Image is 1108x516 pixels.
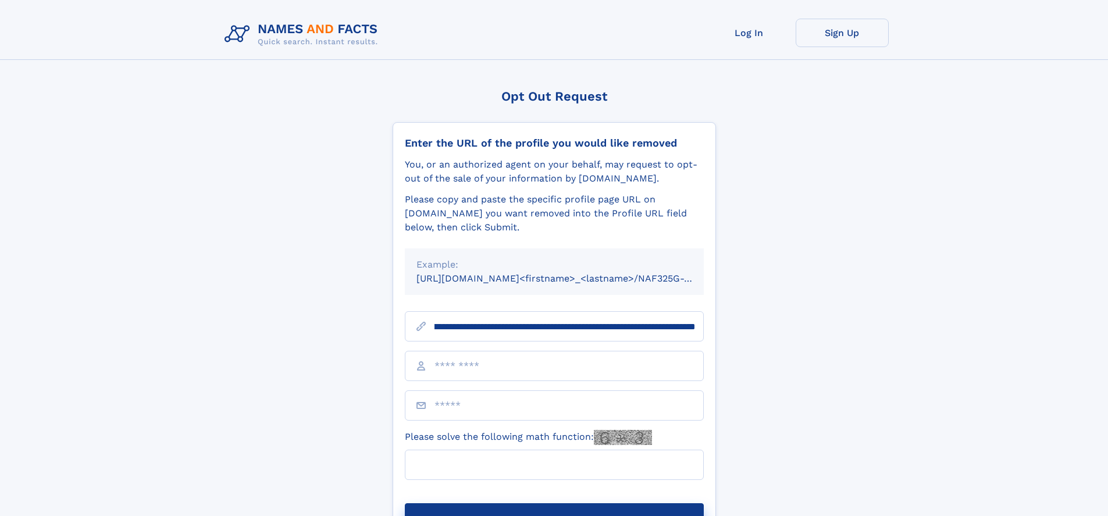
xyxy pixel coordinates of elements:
[416,258,692,272] div: Example:
[405,158,704,186] div: You, or an authorized agent on your behalf, may request to opt-out of the sale of your informatio...
[416,273,726,284] small: [URL][DOMAIN_NAME]<firstname>_<lastname>/NAF325G-xxxxxxxx
[703,19,796,47] a: Log In
[405,430,652,445] label: Please solve the following math function:
[405,137,704,150] div: Enter the URL of the profile you would like removed
[405,193,704,234] div: Please copy and paste the specific profile page URL on [DOMAIN_NAME] you want removed into the Pr...
[220,19,387,50] img: Logo Names and Facts
[393,89,716,104] div: Opt Out Request
[796,19,889,47] a: Sign Up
